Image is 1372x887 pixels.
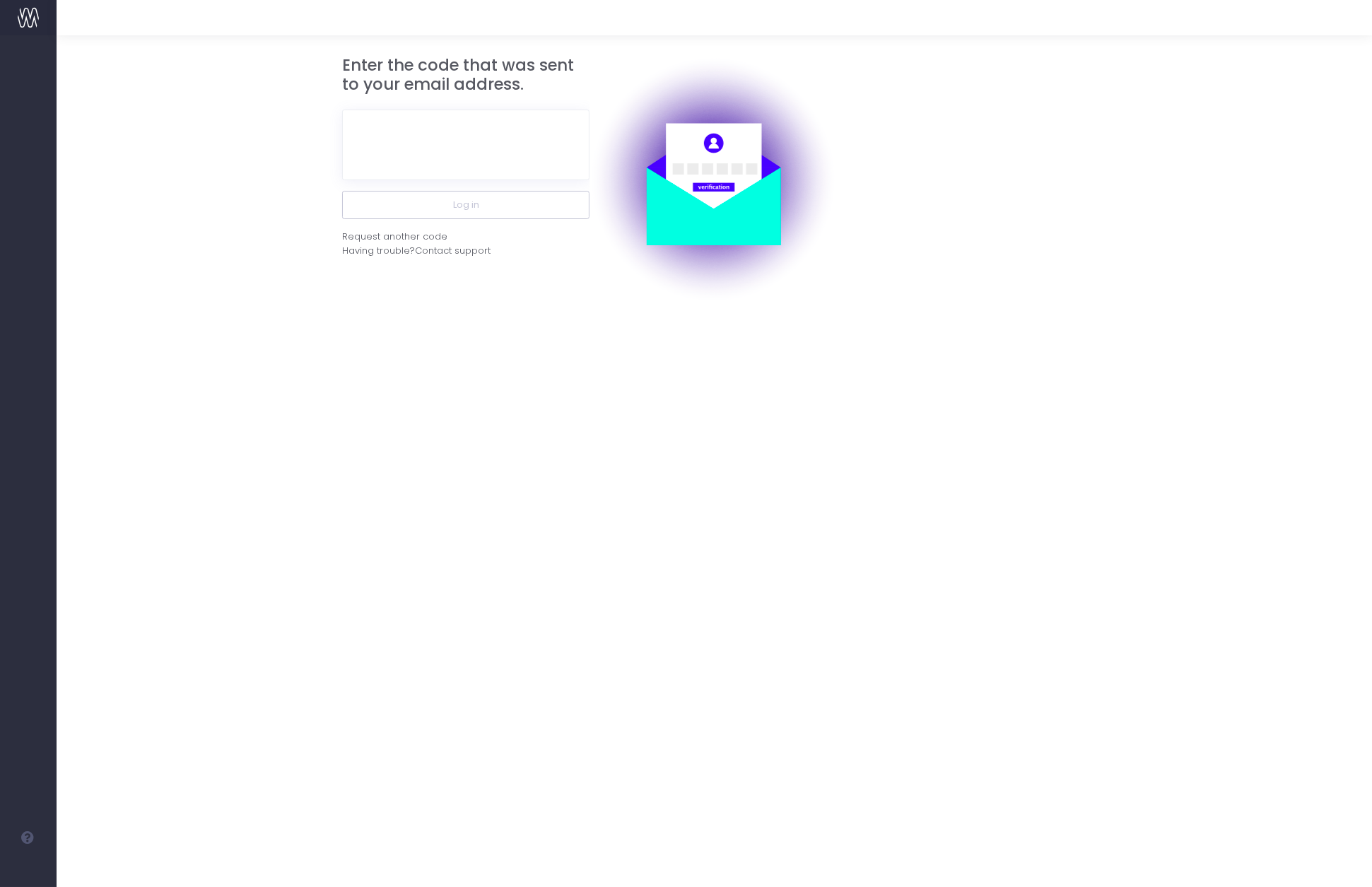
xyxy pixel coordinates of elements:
div: Having trouble? [342,244,590,258]
button: Log in [342,191,590,219]
span: Contact support [415,244,491,258]
h3: Enter the code that was sent to your email address. [342,56,590,95]
img: images/default_profile_image.png [18,859,39,880]
img: auth.png [590,56,837,303]
div: Request another code [342,230,447,244]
